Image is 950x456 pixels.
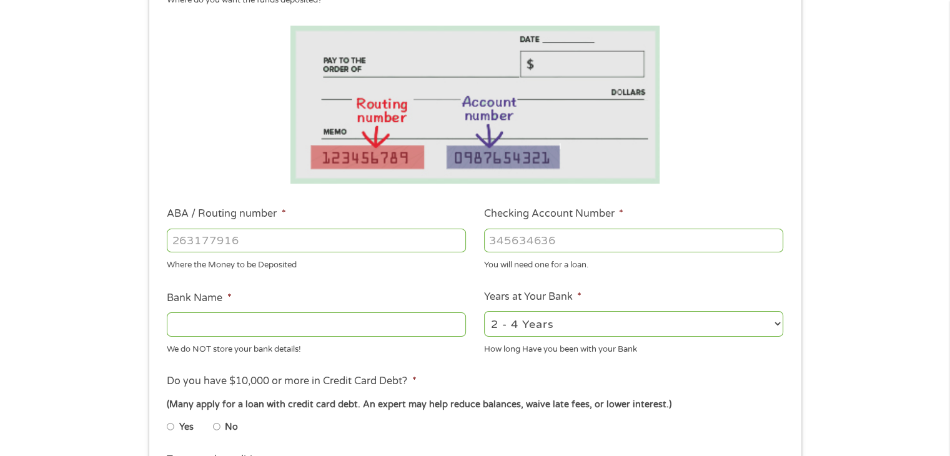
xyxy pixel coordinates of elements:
div: How long Have you been with your Bank [484,339,783,355]
label: Bank Name [167,292,231,305]
label: ABA / Routing number [167,207,285,221]
div: (Many apply for a loan with credit card debt. An expert may help reduce balances, waive late fees... [167,398,783,412]
input: 345634636 [484,229,783,252]
label: Checking Account Number [484,207,623,221]
div: You will need one for a loan. [484,255,783,272]
div: We do NOT store your bank details! [167,339,466,355]
div: Where the Money to be Deposited [167,255,466,272]
label: Yes [179,420,194,434]
label: Do you have $10,000 or more in Credit Card Debt? [167,375,416,388]
input: 263177916 [167,229,466,252]
label: No [225,420,238,434]
img: Routing number location [290,26,660,184]
label: Years at Your Bank [484,290,581,304]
